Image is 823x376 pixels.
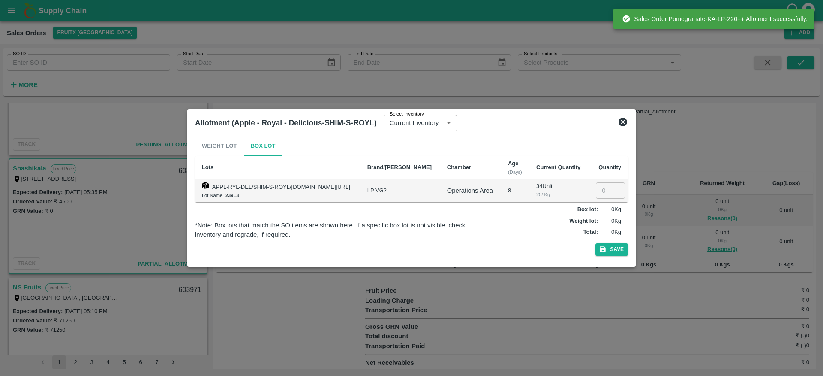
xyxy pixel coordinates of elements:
label: Weight lot : [569,217,598,225]
b: Age [508,160,519,167]
td: 34 Unit [529,179,589,202]
td: APPL-RYL-DEL/SHIM-S-ROYL/[DOMAIN_NAME][URL] [195,179,360,202]
div: 25 / Kg [536,191,582,198]
img: box [202,182,209,189]
div: Operations Area [447,186,494,195]
button: Save [595,243,628,256]
b: Quantity [598,164,621,170]
input: 0 [596,182,625,199]
td: LP VG2 [360,179,440,202]
p: 0 Kg [600,228,621,236]
p: 0 Kg [600,206,621,214]
td: 8 [501,179,529,202]
label: Total : [583,228,598,236]
div: *Note: Box lots that match the SO items are shown here. If a specific box lot is not visible, che... [195,221,484,240]
b: Current Quantity [536,164,580,170]
b: Allotment (Apple - Royal - Delicious-SHIM-S-ROYL) [195,119,377,127]
b: Lots [202,164,213,170]
div: (Days) [508,168,523,176]
p: Current Inventory [390,118,439,128]
p: 0 Kg [600,217,621,225]
div: Sales Order Pomegranate-KA-LP-220++ Allotment successfully. [622,11,808,27]
b: 239L3 [225,193,239,198]
b: Brand/[PERSON_NAME] [367,164,432,170]
label: Box lot : [577,206,598,214]
b: Chamber [447,164,471,170]
div: Lot Name - [202,191,354,199]
label: Select Inventory [390,111,424,118]
button: Box Lot [244,136,282,156]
